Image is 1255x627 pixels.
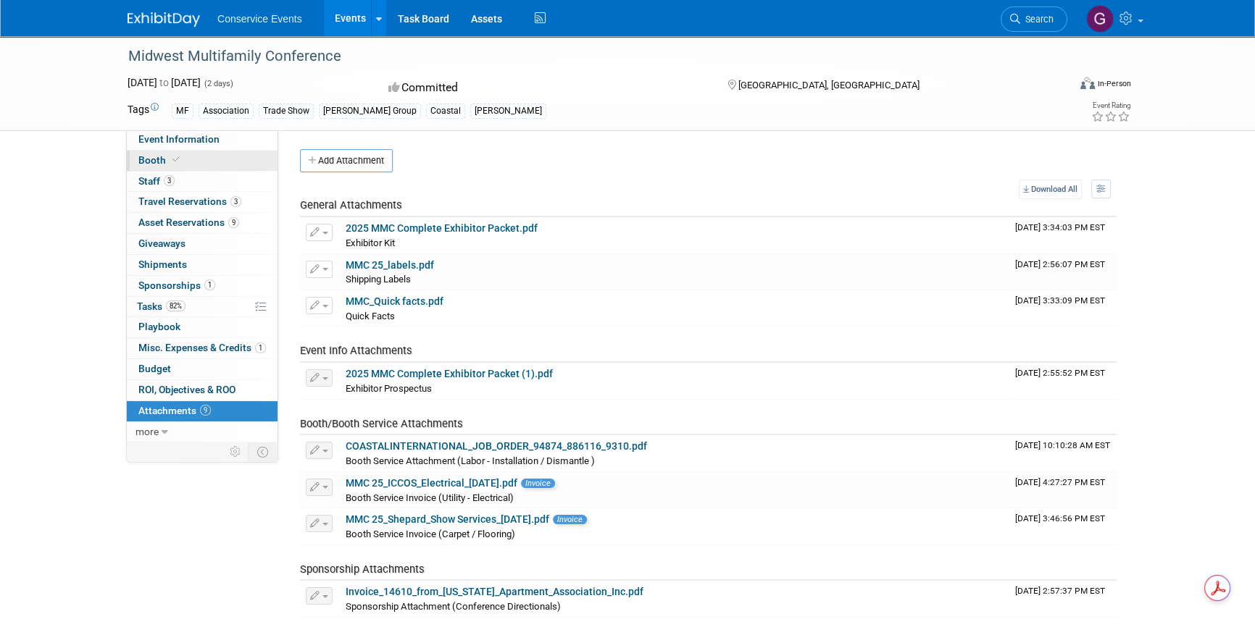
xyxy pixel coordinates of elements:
[127,297,278,317] a: Tasks82%
[346,477,517,489] a: MMC 25_ICCOS_Electrical_[DATE].pdf
[127,234,278,254] a: Giveaways
[1015,513,1105,523] span: Upload Timestamp
[203,79,233,88] span: (2 days)
[200,405,211,416] span: 9
[300,198,402,211] span: General Attachments
[1015,440,1110,450] span: Upload Timestamp
[346,586,643,597] a: Invoice_14610_from_[US_STATE]_Apartment_Association_Inc.pdf
[1009,290,1117,327] td: Upload Timestamp
[128,102,159,119] td: Tags
[127,172,278,192] a: Staff3
[426,104,465,119] div: Coastal
[127,359,278,379] a: Budget
[138,363,171,374] span: Budget
[127,255,278,275] a: Shipments
[521,479,555,488] span: Invoice
[346,601,561,612] span: Sponsorship Attachment (Conference Directionals)
[1009,435,1117,471] td: Upload Timestamp
[138,384,235,395] span: ROI, Objectives & ROO
[204,279,215,290] span: 1
[384,75,704,101] div: Committed
[1015,477,1105,487] span: Upload Timestamp
[1015,259,1105,269] span: Upload Timestamp
[470,104,546,119] div: [PERSON_NAME]
[1015,222,1105,232] span: Upload Timestamp
[1020,14,1054,25] span: Search
[127,192,278,212] a: Travel Reservations3
[127,317,278,337] a: Playbook
[300,344,412,357] span: Event Info Attachments
[346,440,647,452] a: COASTALINTERNATIONAL_JOB_ORDER_94874_886116_9310.pdf
[1009,217,1117,253] td: Upload Timestamp
[172,104,193,119] div: MF
[123,43,1046,70] div: Midwest Multifamily Conference
[217,13,302,25] span: Conservice Events
[300,417,463,430] span: Booth/Booth Service Attachments
[172,156,180,164] i: Booth reservation complete
[1015,368,1105,378] span: Upload Timestamp
[259,104,314,119] div: Trade Show
[138,195,241,207] span: Travel Reservations
[346,455,595,466] span: Booth Service Attachment (Labor - Installation / Dismantle )
[249,442,278,461] td: Toggle Event Tabs
[346,222,538,234] a: 2025 MMC Complete Exhibitor Packet.pdf
[346,513,549,525] a: MMC 25_Shepard_Show Services_[DATE].pdf
[164,175,175,186] span: 3
[346,368,553,379] a: 2025 MMC Complete Exhibitor Packet (1).pdf
[127,130,278,150] a: Event Information
[127,401,278,421] a: Attachments9
[346,492,514,503] span: Booth Service Invoice (Utility - Electrical)
[319,104,421,119] div: [PERSON_NAME] Group
[135,426,159,437] span: more
[128,12,200,27] img: ExhibitDay
[346,383,432,394] span: Exhibitor Prospectus
[223,442,249,461] td: Personalize Event Tab Strip
[128,77,201,88] span: [DATE] [DATE]
[346,529,515,539] span: Booth Service Invoice (Carpet / Flooring)
[138,405,211,416] span: Attachments
[1080,77,1095,89] img: Format-Inperson.png
[346,274,411,285] span: Shipping Labels
[137,300,185,312] span: Tasks
[255,342,266,353] span: 1
[138,175,175,187] span: Staff
[346,311,395,321] span: Quick Facts
[138,342,266,353] span: Misc. Expenses & Credits
[1097,78,1131,89] div: In-Person
[138,258,187,270] span: Shipments
[346,295,443,307] a: MMC_Quick facts.pdf
[1086,5,1114,33] img: Gayle Reese
[346,259,434,271] a: MMC 25_labels.pdf
[738,80,919,91] span: [GEOGRAPHIC_DATA], [GEOGRAPHIC_DATA]
[1091,102,1130,109] div: Event Rating
[138,133,220,145] span: Event Information
[166,300,185,311] span: 82%
[199,104,254,119] div: Association
[138,216,239,228] span: Asset Reservations
[1001,7,1067,32] a: Search
[138,154,183,166] span: Booth
[138,237,185,249] span: Giveaways
[553,515,587,524] span: Invoice
[230,196,241,207] span: 3
[1009,363,1117,399] td: Upload Timestamp
[1015,295,1105,306] span: Upload Timestamp
[127,380,278,400] a: ROI, Objectives & ROO
[1009,581,1117,617] td: Upload Timestamp
[127,276,278,296] a: Sponsorships1
[228,217,239,228] span: 9
[1009,472,1117,508] td: Upload Timestamp
[138,279,215,291] span: Sponsorships
[1019,180,1082,199] a: Download All
[1009,508,1117,544] td: Upload Timestamp
[127,338,278,358] a: Misc. Expenses & Credits1
[127,151,278,171] a: Booth
[138,321,180,332] span: Playbook
[127,213,278,233] a: Asset Reservations9
[127,422,278,442] a: more
[157,77,171,88] span: to
[982,75,1131,97] div: Event Format
[300,563,425,576] span: Sponsorship Attachments
[1009,254,1117,290] td: Upload Timestamp
[1015,586,1105,596] span: Upload Timestamp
